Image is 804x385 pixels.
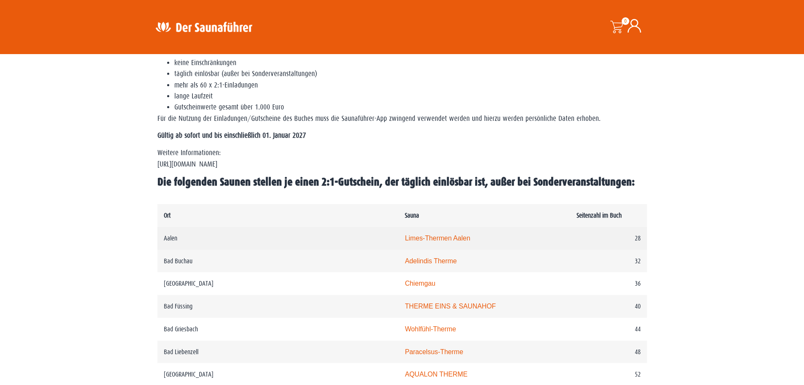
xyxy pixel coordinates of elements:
[174,102,647,113] li: Gutscheinwerte gesamt über 1.000 Euro
[405,257,457,265] a: Adelindis Therme
[157,227,399,250] td: Aalen
[174,80,647,91] li: mehr als 60 x 2:1-Einladungen
[157,176,635,188] span: Die folgenden Saunen stellen je einen 2:1-Gutschein, der täglich einlösbar ist, außer bei Sonderv...
[405,371,467,378] a: AQUALON THERME
[157,147,647,170] p: Weitere Informationen: [URL][DOMAIN_NAME]
[157,318,399,341] td: Bad Griesbach
[405,303,495,310] a: THERME EINS & SAUNAHOF
[405,212,419,219] b: Sauna
[577,212,622,219] b: Seitenzahl im Buch
[570,272,647,295] td: 36
[157,131,306,139] strong: Gültig ab sofort und bis einschließlich 01. Januar 2027
[174,68,647,79] li: täglich einlösbar (außer bei Sonderveranstaltungen)
[157,272,399,295] td: [GEOGRAPHIC_DATA]
[157,113,647,124] p: Für die Nutzung der Einladungen/Gutscheine des Buches muss die Saunaführer-App zwingend verwendet...
[157,250,399,273] td: Bad Buchau
[157,295,399,318] td: Bad Füssing
[405,280,435,287] a: Chiemgau
[570,295,647,318] td: 40
[570,341,647,363] td: 48
[405,325,456,333] a: Wohlfühl-Therme
[164,212,171,219] b: Ort
[405,348,463,355] a: Paracelsus-Therme
[174,57,647,68] li: keine Einschränkungen
[157,341,399,363] td: Bad Liebenzell
[570,250,647,273] td: 32
[570,227,647,250] td: 28
[570,318,647,341] td: 44
[622,17,629,25] span: 0
[174,91,647,102] li: lange Laufzeit
[405,235,470,242] a: Limes-Thermen Aalen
